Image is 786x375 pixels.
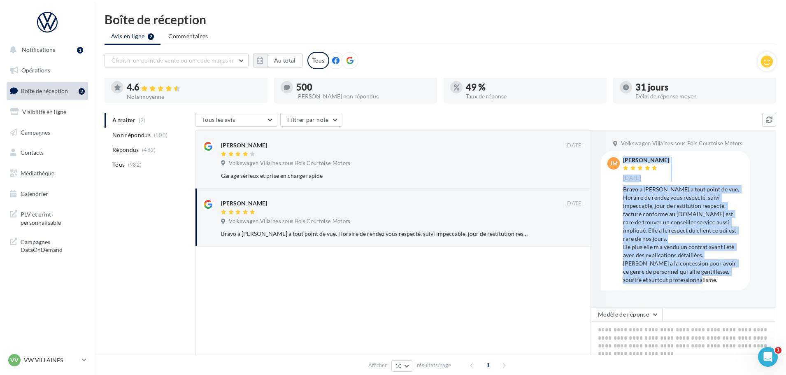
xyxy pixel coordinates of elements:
span: VV [10,356,19,364]
div: 49 % [466,83,600,92]
div: Tous [307,52,329,69]
span: (982) [128,161,142,168]
div: [PERSON_NAME] [221,199,267,207]
span: Calendrier [21,190,48,197]
span: PLV et print personnalisable [21,209,85,226]
div: 4.6 [127,83,261,92]
span: Opérations [21,67,50,74]
a: Boîte de réception2 [5,82,90,100]
span: Campagnes [21,128,50,135]
span: Visibilité en ligne [22,108,66,115]
span: [DATE] [565,200,584,207]
button: Au total [267,54,303,68]
a: Calendrier [5,185,90,203]
span: 1 [481,359,495,372]
a: Visibilité en ligne [5,103,90,121]
span: Tous les avis [202,116,235,123]
span: Contacts [21,149,44,156]
button: Tous les avis [195,113,277,127]
p: VW VILLAINES [24,356,79,364]
span: Tous [112,161,125,169]
div: 500 [296,83,430,92]
div: [PERSON_NAME] [221,141,267,149]
a: Contacts [5,144,90,161]
div: [PERSON_NAME] non répondus [296,93,430,99]
a: Campagnes DataOnDemand [5,233,90,257]
span: 10 [395,363,402,369]
span: (500) [154,132,168,138]
span: Volkswagen Villaines sous Bois Courtoise Motors [621,140,742,147]
a: VV VW VILLAINES [7,352,88,368]
span: Commentaires [168,32,208,40]
button: Au total [253,54,303,68]
a: Campagnes [5,124,90,141]
button: Filtrer par note [280,113,342,127]
span: Boîte de réception [21,87,68,94]
div: Note moyenne [127,94,261,100]
div: 2 [79,88,85,95]
span: Jm [610,159,618,168]
span: résultats/page [417,361,451,369]
div: Bravo a [PERSON_NAME] a tout point de vue. Horaire de rendez vous respecté, suivi impeccable, jou... [221,230,530,238]
span: Notifications [22,46,55,53]
iframe: Intercom live chat [758,347,778,367]
span: Volkswagen Villaines sous Bois Courtoise Motors [229,160,350,167]
span: Campagnes DataOnDemand [21,236,85,254]
span: (482) [142,147,156,153]
div: 31 jours [635,83,770,92]
span: [DATE] [623,175,641,182]
button: Choisir un point de vente ou un code magasin [105,54,249,68]
div: 1 [77,47,83,54]
button: Modèle de réponse [591,307,663,321]
span: Afficher [368,361,387,369]
div: [PERSON_NAME] [623,157,669,163]
span: Volkswagen Villaines sous Bois Courtoise Motors [229,218,350,225]
button: Notifications 1 [5,41,86,58]
span: Choisir un point de vente ou un code magasin [112,57,233,64]
span: 1 [775,347,781,354]
div: Bravo a [PERSON_NAME] a tout point de vue. Horaire de rendez vous respecté, suivi impeccable, jou... [623,185,743,284]
a: Médiathèque [5,165,90,182]
span: Médiathèque [21,170,54,177]
span: Répondus [112,146,139,154]
button: 10 [391,360,412,372]
a: PLV et print personnalisable [5,205,90,230]
span: Non répondus [112,131,151,139]
a: Opérations [5,62,90,79]
div: Garage sérieux et prise en charge rapide [221,172,530,180]
div: Taux de réponse [466,93,600,99]
div: Délai de réponse moyen [635,93,770,99]
span: [DATE] [565,142,584,149]
div: Boîte de réception [105,13,776,26]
